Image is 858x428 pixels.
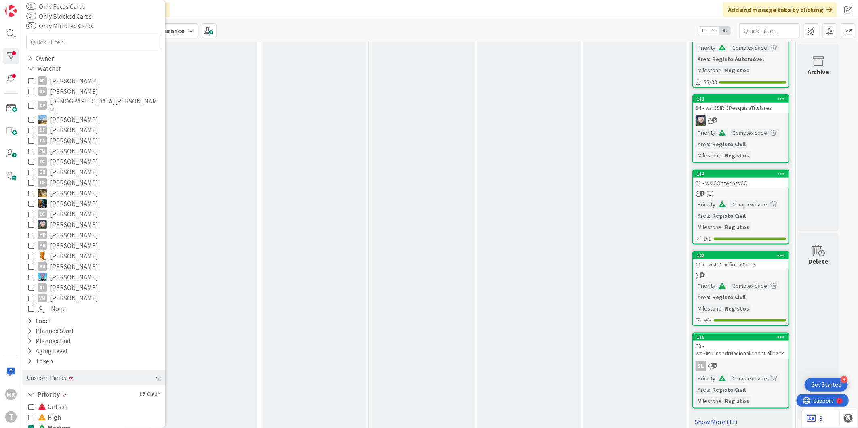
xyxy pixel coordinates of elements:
[28,156,159,167] button: FC [PERSON_NAME]
[38,168,47,176] div: GN
[697,253,789,258] div: 123
[50,135,98,146] span: [PERSON_NAME]
[26,11,92,21] label: Only Blocked Cards
[692,170,789,245] a: 11491 - wsICObterInfoCOPriority:Complexidade:Area:Registo CivilMilestone:Registos9/9
[693,103,789,113] div: 84 - wsICSIRICPesquisaTitulares
[811,381,841,389] div: Get Started
[692,2,789,88] a: Priority:Complexidade:Area:Registo AutomóvelMilestone:Registos33/33
[693,361,789,371] div: SL
[28,261,159,272] button: RB [PERSON_NAME]
[807,413,822,423] a: 3
[710,140,748,149] div: Registo Civil
[50,97,159,114] span: [DEMOGRAPHIC_DATA][PERSON_NAME]
[38,283,47,292] div: SL
[710,385,748,394] div: Registo Civil
[693,95,789,103] div: 111
[51,303,66,314] span: None
[696,43,715,52] div: Priority
[693,178,789,188] div: 91 - wsICObterInfoCO
[723,304,751,313] div: Registos
[696,281,715,290] div: Priority
[38,178,47,187] div: IO
[28,135,159,146] button: FA [PERSON_NAME]
[38,241,47,250] div: MR
[704,78,717,86] span: 33/33
[50,76,98,86] span: [PERSON_NAME]
[692,333,789,409] a: 11598 - wsSIRICInserirNacionalidadeCallbackSLPriority:Complexidade:Area:Registo CivilMilestone:Re...
[693,334,789,359] div: 11598 - wsSIRICInserirNacionalidadeCallback
[721,151,723,160] span: :
[28,125,159,135] button: DF [PERSON_NAME]
[696,151,721,160] div: Milestone
[28,97,159,114] button: CP [DEMOGRAPHIC_DATA][PERSON_NAME]
[730,281,767,290] div: Complexidade
[28,251,159,261] button: RL [PERSON_NAME]
[28,240,159,251] button: MR [PERSON_NAME]
[696,304,721,313] div: Milestone
[28,272,159,282] button: SF [PERSON_NAME]
[38,401,68,412] span: Critical
[693,334,789,341] div: 115
[50,86,98,97] span: [PERSON_NAME]
[697,96,789,102] div: 111
[38,76,47,85] div: AP
[28,412,61,422] button: High
[739,23,800,38] input: Quick Filter...
[28,293,159,303] button: VM [PERSON_NAME]
[710,211,748,220] div: Registo Civil
[28,282,159,293] button: SL [PERSON_NAME]
[138,389,161,399] div: Clear
[767,43,768,52] span: :
[709,211,710,220] span: :
[730,43,767,52] div: Complexidade
[723,66,751,75] div: Registos
[5,389,17,400] div: MR
[17,1,37,11] span: Support
[38,210,47,218] div: LC
[28,114,159,125] button: DG [PERSON_NAME]
[50,209,98,219] span: [PERSON_NAME]
[693,259,789,270] div: 115 - wsICConfirmaDados
[767,281,768,290] span: :
[693,252,789,270] div: 123115 - wsICConfirmaDados
[38,199,47,208] img: JC
[26,12,36,20] button: Only Blocked Cards
[696,222,721,231] div: Milestone
[693,252,789,259] div: 123
[38,294,47,302] div: VM
[38,147,47,155] div: FM
[50,251,98,261] span: [PERSON_NAME]
[723,222,751,231] div: Registos
[50,240,98,251] span: [PERSON_NAME]
[50,146,98,156] span: [PERSON_NAME]
[696,211,709,220] div: Area
[26,35,161,49] input: Quick Filter...
[26,373,67,383] div: Custom Fields
[767,200,768,209] span: :
[38,101,47,110] div: CP
[696,374,715,383] div: Priority
[697,171,789,177] div: 114
[808,67,829,77] div: Archive
[38,126,47,134] div: DF
[696,397,721,405] div: Milestone
[50,282,98,293] span: [PERSON_NAME]
[26,389,61,399] button: Priority
[709,385,710,394] span: :
[28,303,159,314] button: None
[50,125,98,135] span: [PERSON_NAME]
[42,3,44,10] div: 1
[710,55,766,63] div: Registo Automóvel
[696,66,721,75] div: Milestone
[841,376,848,383] div: 4
[26,53,55,63] div: Owner
[50,198,98,209] span: [PERSON_NAME]
[720,27,731,35] span: 3x
[700,272,705,277] span: 3
[50,272,98,282] span: [PERSON_NAME]
[805,378,848,392] div: Open Get Started checklist, remaining modules: 4
[26,326,75,336] div: Planned Start
[50,219,98,230] span: [PERSON_NAME]
[696,140,709,149] div: Area
[26,21,93,31] label: Only Mirrored Cards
